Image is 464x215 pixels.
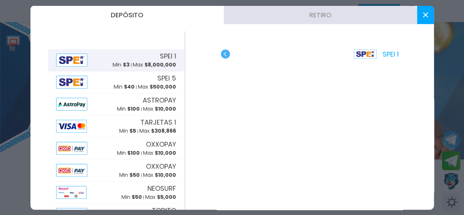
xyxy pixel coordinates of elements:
[56,97,88,110] img: Alipay
[139,127,176,135] p: Max
[129,171,140,179] span: $ 50
[150,83,176,90] span: $ 500,000
[145,61,176,68] span: $ 8,000,000
[119,127,136,135] p: Min
[132,193,142,201] span: $ 50
[140,117,176,127] span: TARJETAS 1
[114,83,135,91] p: Min
[224,6,417,24] button: Retiro
[143,105,176,113] p: Max
[155,105,176,112] span: $ 10,000
[138,83,176,91] p: Max
[48,93,184,115] button: AlipayASTROPAYMin $100Max $10,000
[56,141,88,154] img: Alipay
[151,127,176,135] span: $ 308,866
[113,61,129,69] p: Min
[30,6,224,24] button: Depósito
[123,61,129,68] span: $ 3
[56,75,88,88] img: Alipay
[155,149,176,157] span: $ 10,000
[146,139,176,149] span: OXXOPAY
[124,83,135,90] span: $ 40
[48,71,184,93] button: AlipaySPEI 5Min $40Max $500,000
[48,181,184,203] button: AlipayNEOSURFMin $50Max $5,000
[143,149,176,157] p: Max
[48,115,184,137] button: AlipayTARJETAS 1Min $5Max $308,866
[354,49,376,58] img: Platform Logo
[119,171,140,179] p: Min
[56,53,88,66] img: Alipay
[56,186,87,198] img: Alipay
[117,105,140,113] p: Min
[157,73,176,83] span: SPEI 5
[117,149,140,157] p: Min
[160,51,176,61] span: SPEI 1
[48,137,184,159] button: AlipayOXXOPAYMin $100Max $10,000
[354,49,398,59] p: SPEI 1
[121,193,142,201] p: Min
[143,95,176,105] span: ASTROPAY
[157,193,176,201] span: $ 5,000
[127,149,140,157] span: $ 100
[48,159,184,181] button: AlipayOXXOPAYMin $50Max $10,000
[56,164,88,176] img: Alipay
[143,171,176,179] p: Max
[147,183,176,193] span: NEOSURF
[127,105,140,112] span: $ 100
[48,49,184,71] button: AlipaySPEI 1Min $3Max $8,000,000
[155,171,176,179] span: $ 10,000
[56,119,87,132] img: Alipay
[146,161,176,171] span: OXXOPAY
[145,193,176,201] p: Max
[133,61,176,69] p: Max
[129,127,136,135] span: $ 5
